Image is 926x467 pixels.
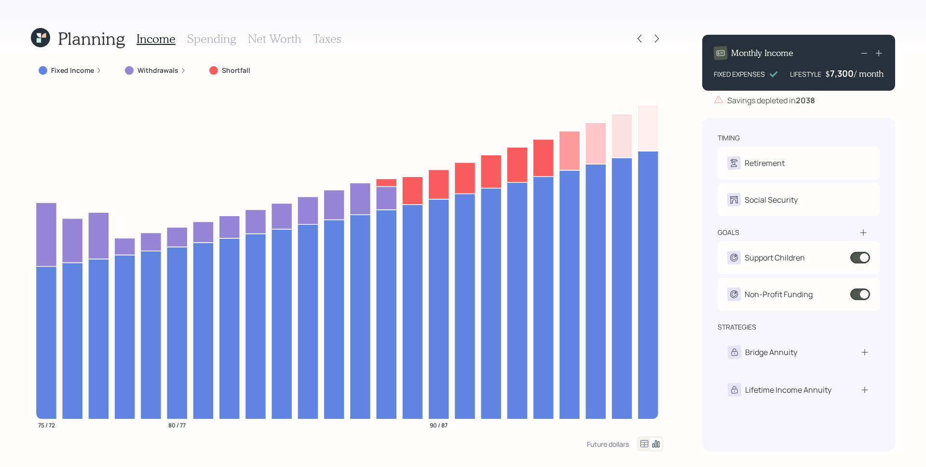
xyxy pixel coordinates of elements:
div: Retirement [745,157,785,169]
div: Future dollars [587,440,629,449]
b: 2038 [796,95,815,106]
div: LIFESTYLE [790,69,821,79]
div: Support Children [745,252,805,263]
div: goals [718,228,739,237]
div: Lifetime Income Annuity [745,384,831,396]
label: Withdrawals [137,66,178,75]
h1: Planning [58,28,125,49]
label: Shortfall [222,66,250,75]
div: Savings depleted in [727,95,815,106]
tspan: 80 / 77 [168,421,186,429]
h3: Net Worth [248,32,301,46]
h3: Spending [187,32,236,46]
h3: Taxes [313,32,341,46]
div: FIXED EXPENSES [714,69,765,79]
div: 7,300 [830,68,854,79]
div: strategies [718,322,756,332]
tspan: 75 / 72 [38,421,55,429]
h3: Income [136,32,176,46]
h4: $ [825,69,830,79]
div: Non-Profit Funding [745,288,813,300]
div: timing [718,133,740,143]
h4: / month [854,69,884,79]
div: Bridge Annuity [745,346,797,358]
tspan: 90 / 87 [430,421,448,429]
div: Social Security [745,194,798,206]
label: Fixed Income [51,66,94,75]
h4: Monthly Income [731,48,793,58]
